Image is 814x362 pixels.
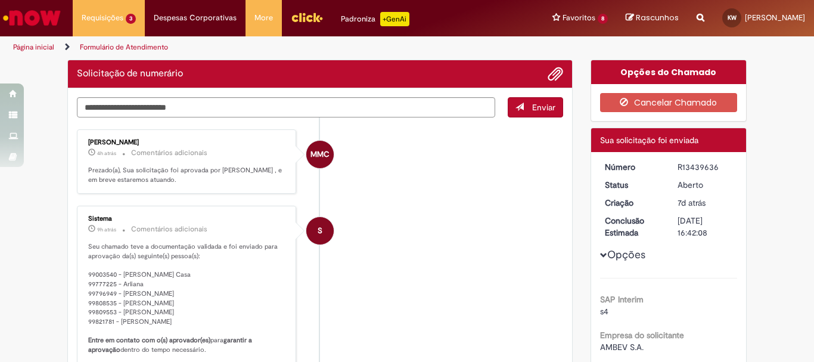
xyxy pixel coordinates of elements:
[728,14,737,21] span: KW
[678,197,733,209] div: 22/08/2025 12:03:37
[626,13,679,24] a: Rascunhos
[97,150,116,157] span: 4h atrás
[600,135,698,146] span: Sua solicitação foi enviada
[126,14,136,24] span: 3
[88,336,254,354] b: garantir a aprovação
[131,148,207,158] small: Comentários adicionais
[88,139,287,146] div: [PERSON_NAME]
[380,12,409,26] p: +GenAi
[77,69,183,79] h2: Solicitação de numerário Histórico de tíquete
[80,42,168,52] a: Formulário de Atendimento
[131,224,207,234] small: Comentários adicionais
[88,166,287,184] p: Prezado(a), Sua solicitação foi aprovada por [PERSON_NAME] , e em breve estaremos atuando.
[600,342,644,352] span: AMBEV S.A.
[591,60,747,84] div: Opções do Chamado
[508,97,563,117] button: Enviar
[678,179,733,191] div: Aberto
[596,215,669,239] dt: Conclusão Estimada
[600,306,608,317] span: s4
[596,161,669,173] dt: Número
[97,226,116,233] time: 28/08/2025 09:00:49
[254,12,273,24] span: More
[82,12,123,24] span: Requisições
[9,36,534,58] ul: Trilhas de página
[548,66,563,82] button: Adicionar anexos
[97,226,116,233] span: 9h atrás
[154,12,237,24] span: Despesas Corporativas
[600,93,738,112] button: Cancelar Chamado
[97,150,116,157] time: 28/08/2025 13:42:56
[678,161,733,173] div: R13439636
[88,215,287,222] div: Sistema
[678,215,733,239] div: [DATE] 16:42:08
[310,140,330,169] span: MMC
[291,8,323,26] img: click_logo_yellow_360x200.png
[532,102,555,113] span: Enviar
[306,217,334,245] div: System
[318,216,322,245] span: S
[678,197,706,208] span: 7d atrás
[77,97,495,117] textarea: Digite sua mensagem aqui...
[678,197,706,208] time: 22/08/2025 12:03:37
[745,13,805,23] span: [PERSON_NAME]
[600,294,644,305] b: SAP Interim
[88,336,210,345] b: Entre em contato com o(s) aprovador(es)
[563,12,595,24] span: Favoritos
[596,197,669,209] dt: Criação
[598,14,608,24] span: 8
[1,6,63,30] img: ServiceNow
[341,12,409,26] div: Padroniza
[636,12,679,23] span: Rascunhos
[306,141,334,168] div: Monica Maria Casa
[13,42,54,52] a: Página inicial
[600,330,684,341] b: Empresa do solicitante
[596,179,669,191] dt: Status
